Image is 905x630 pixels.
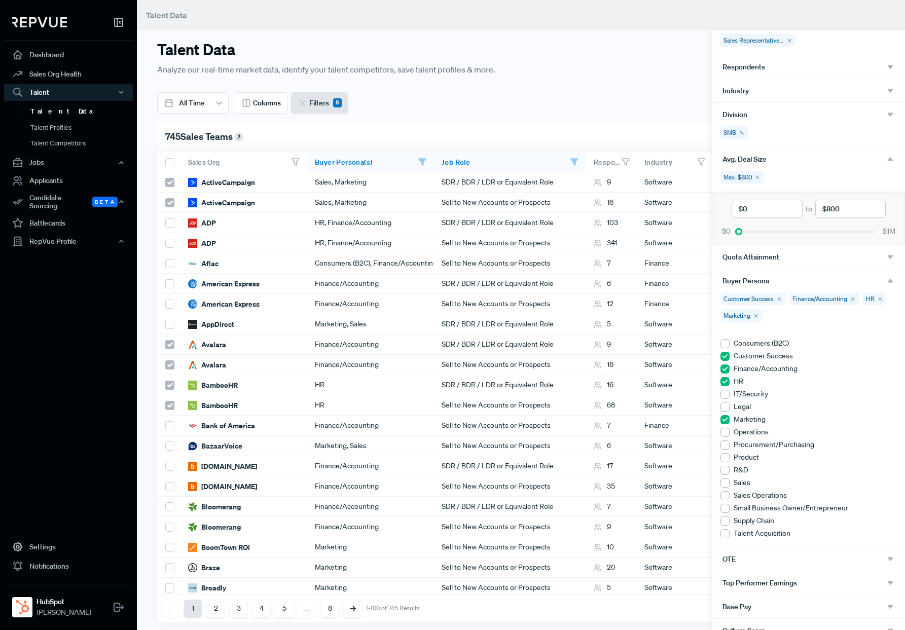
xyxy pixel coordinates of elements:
button: Avg. Deal Size [712,147,905,171]
li: Supply Chain [720,515,897,526]
button: Industry [712,79,905,102]
li: Sales Operations [720,490,897,501]
button: OTE [712,547,905,571]
span: Quota Attainment [722,253,779,261]
span: $1M [883,226,895,237]
button: Base Pay [712,595,905,618]
span: Avg. Deal Size [722,155,767,163]
li: Consumers (B2C) [720,338,897,349]
span: Buyer Persona [722,277,769,285]
button: Buyer Persona [712,269,905,292]
li: Marketing [720,414,897,425]
li: Small Business Owner/Entrepreneur [720,503,897,513]
div: SMB [720,126,748,139]
span: OTE [722,555,736,563]
li: Operations [720,427,897,437]
div: Finance/Accounting [789,292,859,305]
div: Customer Success [720,292,785,305]
li: IT/Security [720,389,897,399]
input: $0 [732,200,802,218]
div: HR [863,292,886,305]
li: Legal [720,401,897,412]
button: Division [712,103,905,126]
li: Product [720,452,897,463]
span: Division [722,110,747,119]
li: Customer Success [720,351,897,361]
button: Respondents [712,55,905,79]
span: $0 [722,226,731,237]
li: Finance/Accounting [720,363,897,374]
span: Industry [722,87,749,95]
div: Sales Representative... [720,34,795,47]
input: $800 [815,200,886,218]
button: Quota Attainment [712,245,905,269]
div: Marketing [720,309,762,322]
li: Sales [720,477,897,488]
div: to [720,200,897,218]
span: Respondents [722,63,765,71]
li: HR [720,376,897,387]
li: Procurement/Purchasing [720,439,897,450]
button: Top Performer Earnings [712,571,905,595]
li: R&D [720,465,897,475]
span: Base Pay [722,603,751,611]
div: Max: $800 [720,171,764,183]
span: Top Performer Earnings [722,579,797,587]
li: Talent Acquisition [720,528,897,539]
